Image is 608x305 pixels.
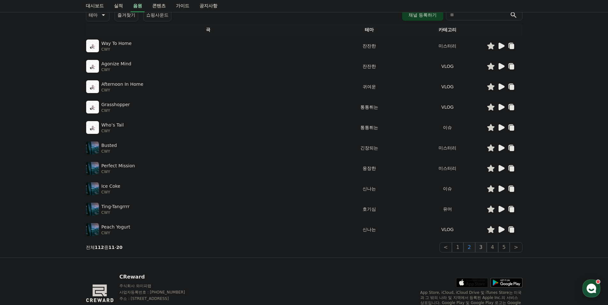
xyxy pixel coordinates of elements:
img: music [86,60,99,73]
p: CWY [101,128,124,134]
p: CWY [101,230,130,236]
span: 홈 [20,212,24,217]
span: 설정 [99,212,106,217]
td: 유머 [409,199,487,219]
p: CWY [101,210,130,215]
p: CWY [101,149,117,154]
img: music [86,101,99,113]
button: 3 [475,242,487,252]
strong: 112 [95,245,104,250]
img: music [86,80,99,93]
p: Ice Coke [101,183,120,190]
button: 1 [452,242,463,252]
button: 2 [463,242,475,252]
p: Peach Yogurt [101,224,130,230]
p: Afternoon In Home [101,81,144,88]
button: < [439,242,452,252]
td: 미스터리 [409,158,487,178]
p: 사업자등록번호 : [PHONE_NUMBER] [119,290,197,295]
p: CWY [101,88,144,93]
td: 웅장한 [330,158,409,178]
strong: 11 [109,245,115,250]
img: music [86,182,99,195]
button: > [510,242,522,252]
button: 쇼핑사운드 [143,9,171,21]
p: 테마 [89,11,98,19]
td: 이슈 [409,178,487,199]
a: 설정 [82,202,123,218]
td: 통통튀는 [330,97,409,117]
button: 테마 [86,9,109,21]
td: 긴장되는 [330,138,409,158]
p: 주소 : [STREET_ADDRESS] [119,296,197,301]
p: Who’s Tail [101,122,124,128]
button: 4 [487,242,498,252]
td: 호기심 [330,199,409,219]
p: Grasshopper [101,101,130,108]
a: 홈 [2,202,42,218]
th: 카테고리 [409,24,487,36]
button: 즐겨찾기 [115,9,138,21]
img: music [86,223,99,236]
p: Ting-Tangrrrr [101,203,130,210]
td: 미스터리 [409,36,487,56]
th: 테마 [330,24,409,36]
p: Busted [101,142,117,149]
p: CReward [119,273,197,281]
p: CWY [101,67,131,72]
p: 주식회사 와이피랩 [119,283,197,288]
a: 대화 [42,202,82,218]
p: 전체 중 - [86,244,123,251]
td: VLOG [409,56,487,76]
img: music [86,203,99,215]
img: music [86,40,99,52]
img: music [86,142,99,154]
p: Perfect Mission [101,163,135,169]
img: music [86,162,99,175]
td: VLOG [409,76,487,97]
td: 미스터리 [409,138,487,158]
button: 채널 등록하기 [402,9,443,21]
td: VLOG [409,219,487,240]
img: music [86,121,99,134]
td: 잔잔한 [330,56,409,76]
p: CWY [101,190,120,195]
td: 귀여운 [330,76,409,97]
td: 잔잔한 [330,36,409,56]
th: 곡 [86,24,330,36]
td: 통통튀는 [330,117,409,138]
td: VLOG [409,97,487,117]
button: 5 [498,242,510,252]
td: 신나는 [330,219,409,240]
p: Agonize Mind [101,61,131,67]
td: 이슈 [409,117,487,138]
p: Way To Home [101,40,132,47]
span: 대화 [58,212,66,217]
strong: 20 [116,245,122,250]
p: CWY [101,47,132,52]
p: CWY [101,108,130,113]
p: CWY [101,169,135,174]
td: 신나는 [330,178,409,199]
